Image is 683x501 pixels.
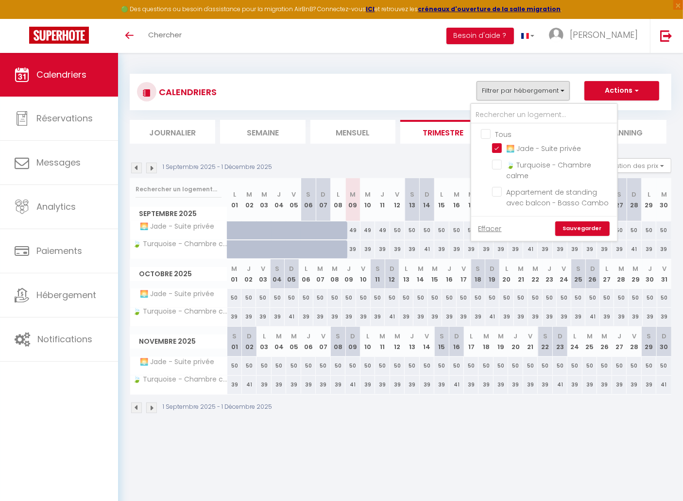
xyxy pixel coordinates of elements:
th: 26 [597,327,612,356]
div: 39 [464,240,478,258]
span: Octobre 2025 [130,267,227,281]
div: 39 [600,308,615,326]
abbr: V [461,264,466,273]
div: 39 [399,308,414,326]
abbr: D [558,332,563,341]
div: 41 [523,240,538,258]
a: ... [PERSON_NAME] [542,19,650,53]
div: 39 [360,240,375,258]
div: 41 [420,240,434,258]
th: 02 [241,259,256,289]
abbr: M [661,190,667,199]
div: 39 [508,240,523,258]
th: 04 [270,259,285,289]
abbr: S [440,332,444,341]
th: 28 [627,327,641,356]
th: 06 [301,178,316,221]
th: 25 [582,327,597,356]
abbr: M [231,264,237,273]
span: [PERSON_NAME] [570,29,638,41]
th: 14 [420,178,434,221]
th: 20 [499,259,514,289]
div: 39 [629,308,643,326]
a: Sauvegarder [555,221,610,236]
div: 50 [612,221,627,239]
abbr: M [468,190,474,199]
div: 39 [256,308,271,326]
div: 50 [285,289,299,307]
div: 50 [656,221,671,239]
div: 49 [345,221,360,239]
abbr: L [337,190,340,199]
a: Effacer [478,223,502,234]
th: 24 [557,259,571,289]
abbr: L [574,332,577,341]
div: 50 [342,289,357,307]
div: 50 [657,289,672,307]
button: Gestion des prix [599,158,671,173]
abbr: J [307,332,310,341]
th: 20 [508,327,523,356]
th: 03 [256,178,271,221]
div: 50 [299,289,313,307]
th: 29 [642,178,656,221]
abbr: S [307,190,311,199]
abbr: M [394,332,400,341]
abbr: D [289,264,294,273]
div: 50 [390,221,405,239]
th: 16 [449,327,464,356]
abbr: L [366,332,369,341]
a: créneaux d'ouverture de la salle migration [418,5,561,13]
div: 50 [471,289,485,307]
div: 50 [371,289,385,307]
div: 50 [420,221,434,239]
th: 27 [612,327,627,356]
abbr: M [418,264,424,273]
li: Mensuel [310,120,396,144]
abbr: M [601,332,607,341]
div: 39 [342,308,357,326]
abbr: M [365,190,371,199]
strong: ICI [366,5,375,13]
th: 10 [356,259,371,289]
div: 39 [557,308,571,326]
abbr: J [247,264,251,273]
div: 50 [571,289,586,307]
th: 17 [464,178,478,221]
abbr: V [361,264,365,273]
th: 21 [514,259,529,289]
abbr: D [490,264,495,273]
th: 14 [420,327,434,356]
th: 30 [656,178,671,221]
span: 🌅 Jade - Suite privée [132,221,217,232]
abbr: J [447,264,451,273]
img: logout [660,30,672,42]
span: Analytics [36,200,76,213]
th: 17 [457,259,471,289]
button: Actions [584,81,659,100]
div: 50 [528,289,543,307]
div: 50 [499,289,514,307]
abbr: S [617,190,621,199]
th: 12 [390,178,405,221]
div: 50 [514,289,529,307]
div: 41 [385,308,399,326]
th: 14 [413,259,428,289]
div: 39 [299,308,313,326]
abbr: S [476,264,480,273]
th: 01 [227,259,242,289]
div: 50 [227,289,242,307]
th: 18 [471,259,485,289]
abbr: M [317,264,323,273]
div: 50 [643,289,657,307]
th: 04 [272,327,286,356]
div: 39 [597,240,612,258]
span: 🌅 Jade - Suite privée [132,289,217,300]
th: 11 [375,327,390,356]
div: 50 [457,289,471,307]
div: 50 [434,221,449,239]
abbr: L [440,190,443,199]
div: 39 [428,308,443,326]
span: Paiements [36,245,82,257]
div: 39 [345,240,360,258]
